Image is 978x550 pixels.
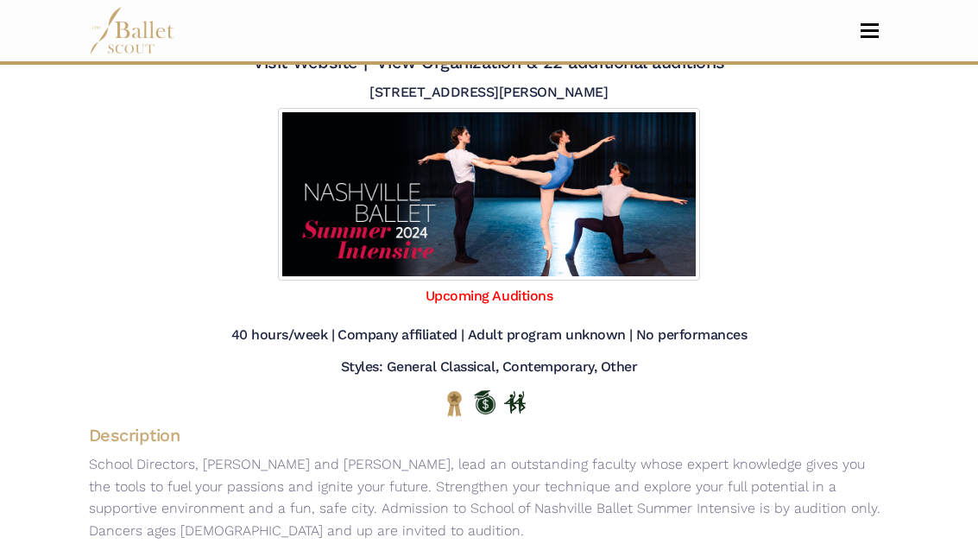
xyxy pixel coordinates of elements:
[376,53,724,73] a: View Organization & 22 additional auditions
[636,327,748,345] h5: No performances
[75,425,904,447] h4: Description
[369,85,608,103] h5: [STREET_ADDRESS][PERSON_NAME]
[468,327,633,345] h5: Adult program unknown |
[338,327,464,345] h5: Company affiliated |
[253,53,368,73] a: Visit Website |
[474,391,495,415] img: Offers Scholarship
[341,359,638,377] h5: Styles: General Classical, Contemporary, Other
[231,327,335,345] h5: 40 hours/week |
[75,454,904,542] p: School Directors, [PERSON_NAME] and [PERSON_NAME], lead an outstanding faculty whose expert knowl...
[278,109,700,281] img: Logo
[426,288,552,305] a: Upcoming Auditions
[444,391,465,418] img: National
[504,392,526,414] img: In Person
[849,22,890,39] button: Toggle navigation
